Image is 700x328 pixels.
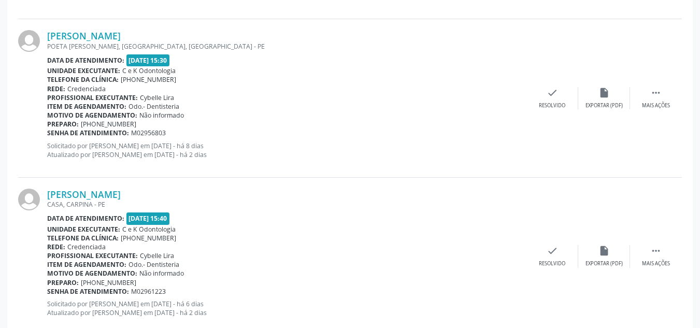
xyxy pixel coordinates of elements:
[47,75,119,84] b: Telefone da clínica:
[67,84,106,93] span: Credenciada
[81,278,136,287] span: [PHONE_NUMBER]
[47,251,138,260] b: Profissional executante:
[585,260,623,267] div: Exportar (PDF)
[598,245,610,256] i: insert_drive_file
[47,260,126,269] b: Item de agendamento:
[131,129,166,137] span: M02956803
[139,269,184,278] span: Não informado
[47,214,124,223] b: Data de atendimento:
[128,260,179,269] span: Odo.- Dentisteria
[642,260,670,267] div: Mais ações
[47,93,138,102] b: Profissional executante:
[47,287,129,296] b: Senha de atendimento:
[131,287,166,296] span: M02961223
[126,54,170,66] span: [DATE] 15:30
[47,278,79,287] b: Preparo:
[47,120,79,129] b: Preparo:
[67,243,106,251] span: Credenciada
[47,200,526,209] div: CASA, CARPINA - PE
[18,189,40,210] img: img
[122,225,176,234] span: C e K Odontologia
[47,66,120,75] b: Unidade executante:
[121,234,176,243] span: [PHONE_NUMBER]
[547,245,558,256] i: check
[47,84,65,93] b: Rede:
[47,269,137,278] b: Motivo de agendamento:
[128,102,179,111] span: Odo.- Dentisteria
[650,245,662,256] i: 
[547,87,558,98] i: check
[47,56,124,65] b: Data de atendimento:
[126,212,170,224] span: [DATE] 15:40
[122,66,176,75] span: C e K Odontologia
[650,87,662,98] i: 
[47,129,129,137] b: Senha de atendimento:
[18,30,40,52] img: img
[539,260,565,267] div: Resolvido
[47,42,526,51] div: POETA [PERSON_NAME], [GEOGRAPHIC_DATA], [GEOGRAPHIC_DATA] - PE
[47,300,526,317] p: Solicitado por [PERSON_NAME] em [DATE] - há 6 dias Atualizado por [PERSON_NAME] em [DATE] - há 2 ...
[585,102,623,109] div: Exportar (PDF)
[140,93,174,102] span: Cybelle Lira
[47,141,526,159] p: Solicitado por [PERSON_NAME] em [DATE] - há 8 dias Atualizado por [PERSON_NAME] em [DATE] - há 2 ...
[642,102,670,109] div: Mais ações
[47,111,137,120] b: Motivo de agendamento:
[47,189,121,200] a: [PERSON_NAME]
[47,243,65,251] b: Rede:
[47,102,126,111] b: Item de agendamento:
[47,225,120,234] b: Unidade executante:
[598,87,610,98] i: insert_drive_file
[140,251,174,260] span: Cybelle Lira
[47,234,119,243] b: Telefone da clínica:
[139,111,184,120] span: Não informado
[47,30,121,41] a: [PERSON_NAME]
[539,102,565,109] div: Resolvido
[121,75,176,84] span: [PHONE_NUMBER]
[81,120,136,129] span: [PHONE_NUMBER]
